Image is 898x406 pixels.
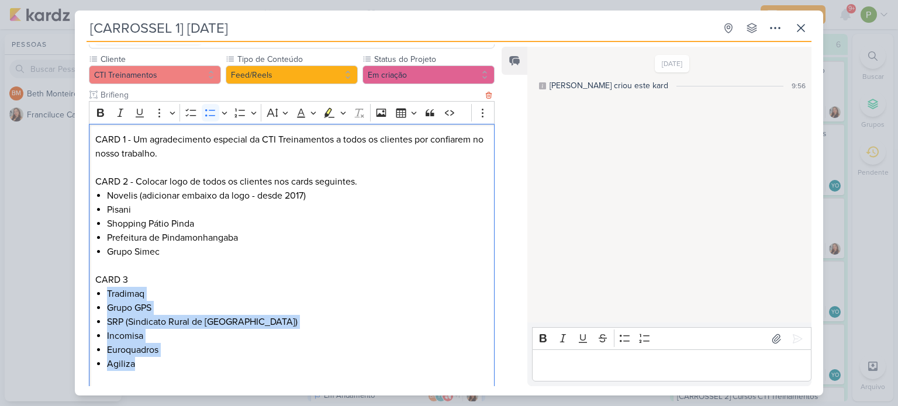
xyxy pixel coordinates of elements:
[89,65,221,84] button: CTI Treinamentos
[89,101,495,124] div: Editor toolbar
[107,357,488,371] li: Agiliza
[107,245,488,259] li: Grupo Simec
[236,53,358,65] label: Tipo de Conteúdo
[362,65,495,84] button: Em criação
[87,18,716,39] input: Kard Sem Título
[95,385,488,399] p: CARD 4
[99,53,221,65] label: Cliente
[107,231,488,245] li: Prefeitura de Pindamonhangaba
[98,89,483,101] input: Texto sem título
[532,327,811,350] div: Editor toolbar
[550,79,668,92] div: [PERSON_NAME] criou este kard
[373,53,495,65] label: Status do Projeto
[95,175,488,189] p: CARD 2 - Colocar logo de todos os clientes nos cards seguintes.
[107,203,488,217] li: Pisani
[107,287,488,301] li: Tradimaq
[95,273,488,287] p: CARD 3
[792,81,806,91] div: 9:56
[107,217,488,231] li: Shopping Pátio Pinda
[107,315,488,329] li: SRP (Sindicato Rural de [GEOGRAPHIC_DATA])
[532,349,811,381] div: Editor editing area: main
[226,65,358,84] button: Feed/Reels
[107,329,488,343] li: Incomisa
[107,189,488,203] li: Novelis (adicionar embaixo da logo - desde 2017)
[107,343,488,357] li: Euroquadros
[95,133,488,161] p: CARD 1 - Um agradecimento especial da CTI Treinamentos a todos os clientes por confiarem no nosso...
[107,301,488,315] li: Grupo GPS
